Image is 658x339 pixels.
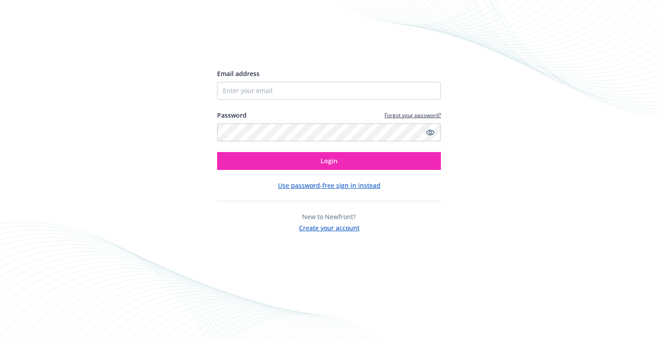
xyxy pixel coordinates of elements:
button: Create your account [299,221,359,233]
input: Enter your password [217,123,441,141]
span: New to Newfront? [302,212,356,221]
input: Enter your email [217,82,441,100]
a: Show password [425,127,436,138]
span: Email address [217,69,260,78]
img: Newfront logo [217,37,302,52]
a: Forgot your password? [385,111,441,119]
button: Login [217,152,441,170]
span: Login [320,157,338,165]
button: Use password-free sign in instead [278,181,380,190]
label: Password [217,110,247,120]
